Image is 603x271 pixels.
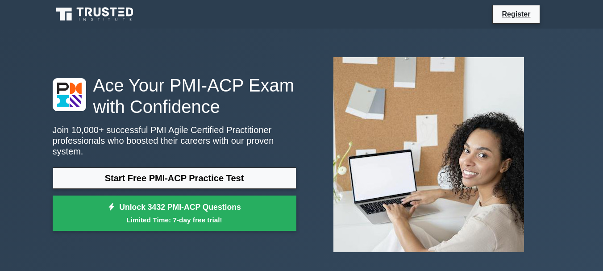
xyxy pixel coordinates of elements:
[64,215,285,225] small: Limited Time: 7-day free trial!
[53,167,296,189] a: Start Free PMI-ACP Practice Test
[53,75,296,117] h1: Ace Your PMI-ACP Exam with Confidence
[53,125,296,157] p: Join 10,000+ successful PMI Agile Certified Practitioner professionals who boosted their careers ...
[496,8,536,20] a: Register
[53,196,296,231] a: Unlock 3432 PMI-ACP QuestionsLimited Time: 7-day free trial!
